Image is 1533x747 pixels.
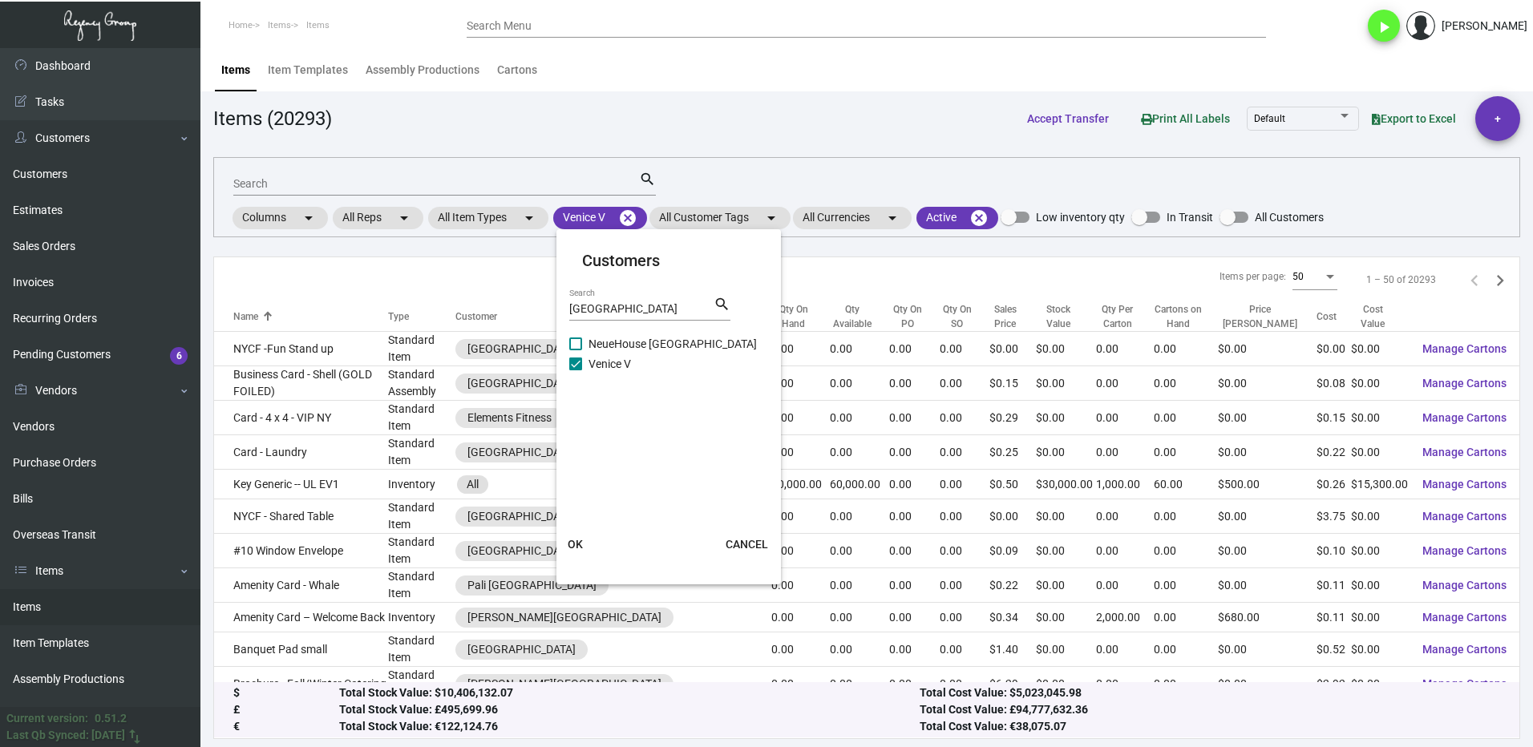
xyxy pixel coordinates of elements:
[726,538,768,551] span: CANCEL
[550,530,601,559] button: OK
[589,334,757,353] span: NeueHouse [GEOGRAPHIC_DATA]
[713,530,781,559] button: CANCEL
[6,710,88,727] div: Current version:
[568,538,583,551] span: OK
[582,248,755,273] mat-card-title: Customers
[95,710,127,727] div: 0.51.2
[714,295,730,314] mat-icon: search
[589,354,631,373] span: Venice V
[6,727,125,744] div: Last Qb Synced: [DATE]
